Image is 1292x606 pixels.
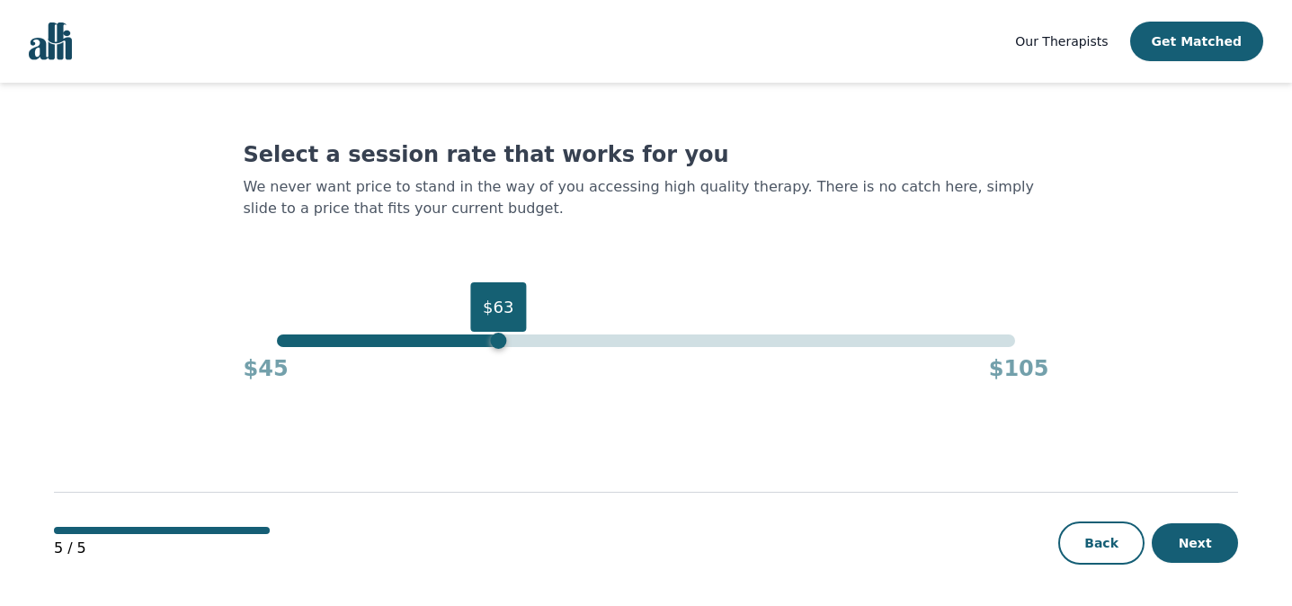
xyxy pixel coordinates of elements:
button: Back [1058,521,1145,565]
h4: $105 [989,354,1049,383]
h1: Select a session rate that works for you [244,140,1049,169]
p: We never want price to stand in the way of you accessing high quality therapy. There is no catch ... [244,176,1049,219]
p: 5 / 5 [54,538,270,559]
button: Get Matched [1130,22,1263,61]
button: Next [1152,523,1238,563]
a: Our Therapists [1015,31,1108,52]
div: $63 [470,282,526,332]
span: Our Therapists [1015,34,1108,49]
img: alli logo [29,22,72,60]
h4: $45 [244,354,289,383]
